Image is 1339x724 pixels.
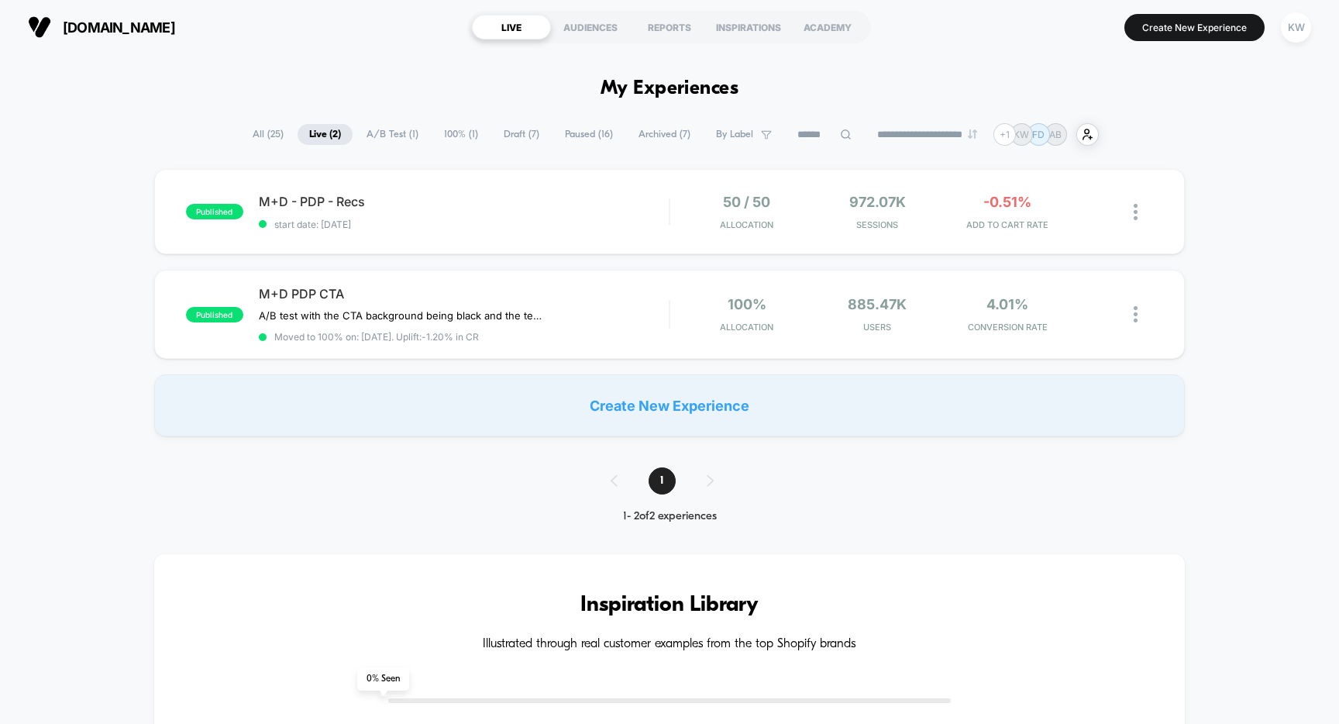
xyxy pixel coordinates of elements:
span: Draft ( 7 ) [492,124,551,145]
span: start date: [DATE] [259,219,669,230]
div: + 1 [993,123,1016,146]
span: Archived ( 7 ) [627,124,702,145]
div: KW [1281,12,1311,43]
span: 4.01% [986,296,1028,312]
h4: Illustrated through real customer examples from the top Shopify brands [201,637,1139,652]
img: end [968,129,977,139]
span: -0.51% [983,194,1031,210]
span: Allocation [720,322,773,333]
div: INSPIRATIONS [709,15,788,40]
span: 972.07k [849,194,906,210]
p: KW [1014,129,1029,140]
span: 50 / 50 [723,194,770,210]
div: LIVE [472,15,551,40]
span: CONVERSION RATE [946,322,1069,333]
button: KW [1276,12,1316,43]
span: 0 % Seen [357,667,409,691]
span: By Label [716,129,753,140]
span: Moved to 100% on: [DATE] . Uplift: -1.20% in CR [274,331,479,343]
span: ADD TO CART RATE [946,219,1069,230]
h3: Inspiration Library [201,593,1139,618]
span: published [186,307,243,322]
span: M+D - PDP - Recs [259,194,669,209]
span: Allocation [720,219,773,230]
span: Users [816,322,938,333]
button: Create New Experience [1124,14,1265,41]
img: close [1134,204,1138,220]
span: [DOMAIN_NAME] [63,19,175,36]
span: M+D PDP CTA [259,286,669,302]
div: Create New Experience [154,374,1186,436]
span: 885.47k [848,296,907,312]
img: close [1134,306,1138,322]
span: All ( 25 ) [241,124,295,145]
span: A/B test with the CTA background being black and the text + shopping back icon to being white. [259,309,546,322]
div: ACADEMY [788,15,867,40]
span: published [186,204,243,219]
button: [DOMAIN_NAME] [23,15,180,40]
span: A/B Test ( 1 ) [355,124,430,145]
img: Visually logo [28,16,51,39]
p: AB [1049,129,1062,140]
div: 1 - 2 of 2 experiences [595,510,745,523]
h1: My Experiences [601,78,739,100]
span: 100% ( 1 ) [432,124,490,145]
div: AUDIENCES [551,15,630,40]
span: 100% [728,296,766,312]
span: Paused ( 16 ) [553,124,625,145]
p: FD [1032,129,1045,140]
div: REPORTS [630,15,709,40]
span: Live ( 2 ) [298,124,353,145]
span: 1 [649,467,676,495]
span: Sessions [816,219,938,230]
